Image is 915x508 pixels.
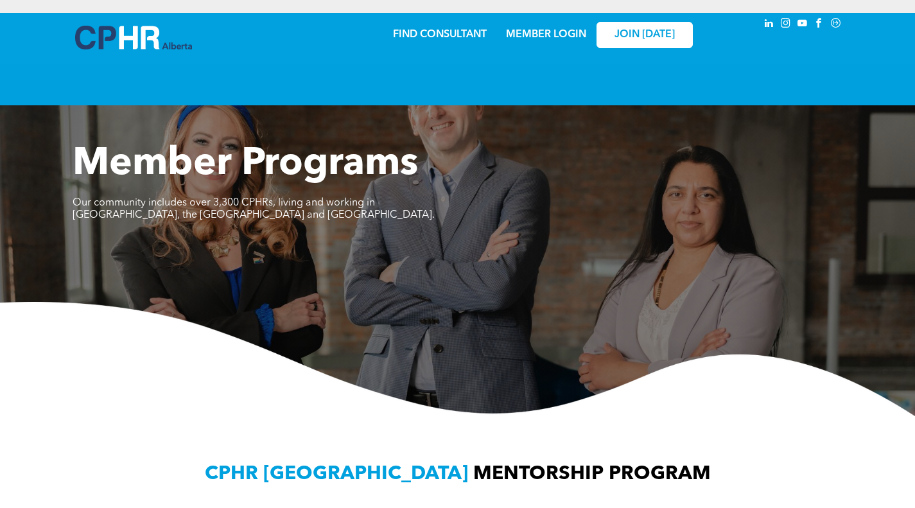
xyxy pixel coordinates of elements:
[779,16,793,33] a: instagram
[75,26,192,49] img: A blue and white logo for cp alberta
[812,16,826,33] a: facebook
[762,16,776,33] a: linkedin
[73,145,418,184] span: Member Programs
[614,29,675,41] span: JOIN [DATE]
[473,464,711,484] span: MENTORSHIP PROGRAM
[506,30,586,40] a: MEMBER LOGIN
[73,198,435,220] span: Our community includes over 3,300 CPHRs, living and working in [GEOGRAPHIC_DATA], the [GEOGRAPHIC...
[829,16,843,33] a: Social network
[393,30,487,40] a: FIND CONSULTANT
[597,22,693,48] a: JOIN [DATE]
[796,16,810,33] a: youtube
[205,464,468,484] span: CPHR [GEOGRAPHIC_DATA]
